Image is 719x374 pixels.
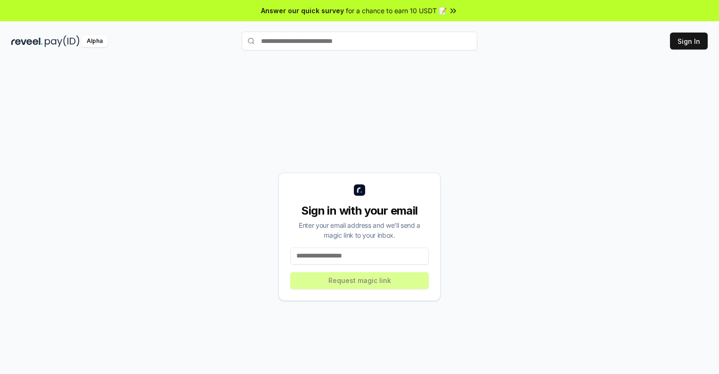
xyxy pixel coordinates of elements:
[11,35,43,47] img: reveel_dark
[82,35,108,47] div: Alpha
[670,33,708,50] button: Sign In
[261,6,344,16] span: Answer our quick survey
[290,220,429,240] div: Enter your email address and we’ll send a magic link to your inbox.
[45,35,80,47] img: pay_id
[346,6,447,16] span: for a chance to earn 10 USDT 📝
[354,184,365,196] img: logo_small
[290,203,429,218] div: Sign in with your email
